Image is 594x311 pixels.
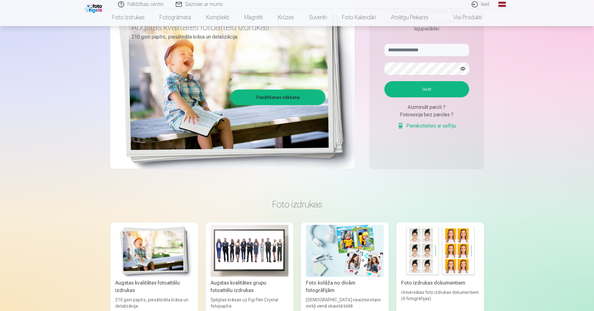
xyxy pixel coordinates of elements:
[384,104,469,111] div: Aizmirsāt paroli ?
[399,279,482,287] div: Foto izdrukas dokumentiem
[237,9,270,26] a: Magnēti
[208,297,291,309] div: Spilgtas krāsas uz Fuji Film Crystal fotopapīra
[436,9,489,26] a: Visi produkti
[113,279,196,294] div: Augstas kvalitātes fotoattēlu izdrukas
[85,2,104,13] img: /fa1
[384,111,469,118] div: Fotosesija bez paroles ?
[231,91,325,104] a: Pasūtīšanas sākšana
[399,289,482,309] div: Universālas foto izdrukas dokumentiem (6 fotogrāfijas)
[302,9,335,26] a: Suvenīri
[397,122,456,130] a: Pierakstieties ar selfiju
[270,9,302,26] a: Krūzes
[401,225,479,277] img: Foto izdrukas dokumentiem
[335,9,383,26] a: Foto kalendāri
[303,279,386,294] div: Foto kolāža no divām fotogrāfijām
[115,225,193,277] img: Augstas kvalitātes fotoattēlu izdrukas
[384,81,469,97] button: Ieiet
[211,225,288,277] img: Augstas kvalitātes grupu fotoattēlu izdrukas
[152,9,198,26] a: Fotogrāmata
[306,225,384,277] img: Foto kolāža no divām fotogrāfijām
[383,9,436,26] a: Atslēgu piekariņi
[131,33,321,41] p: 210 gsm papīrs, piesātināta krāsa un detalizācija
[105,9,152,26] a: Foto izdrukas
[131,21,321,33] h3: Augstas kvalitātes fotoattēlu izdrukas
[303,297,386,309] div: [DEMOGRAPHIC_DATA] neaizmirstami mirkļi vienā skaistā bildē
[115,199,479,210] h3: Foto izdrukas
[113,297,196,309] div: 210 gsm papīrs, piesātināta krāsa un detalizācija
[208,279,291,294] div: Augstas kvalitātes grupu fotoattēlu izdrukas
[198,9,237,26] a: Komplekti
